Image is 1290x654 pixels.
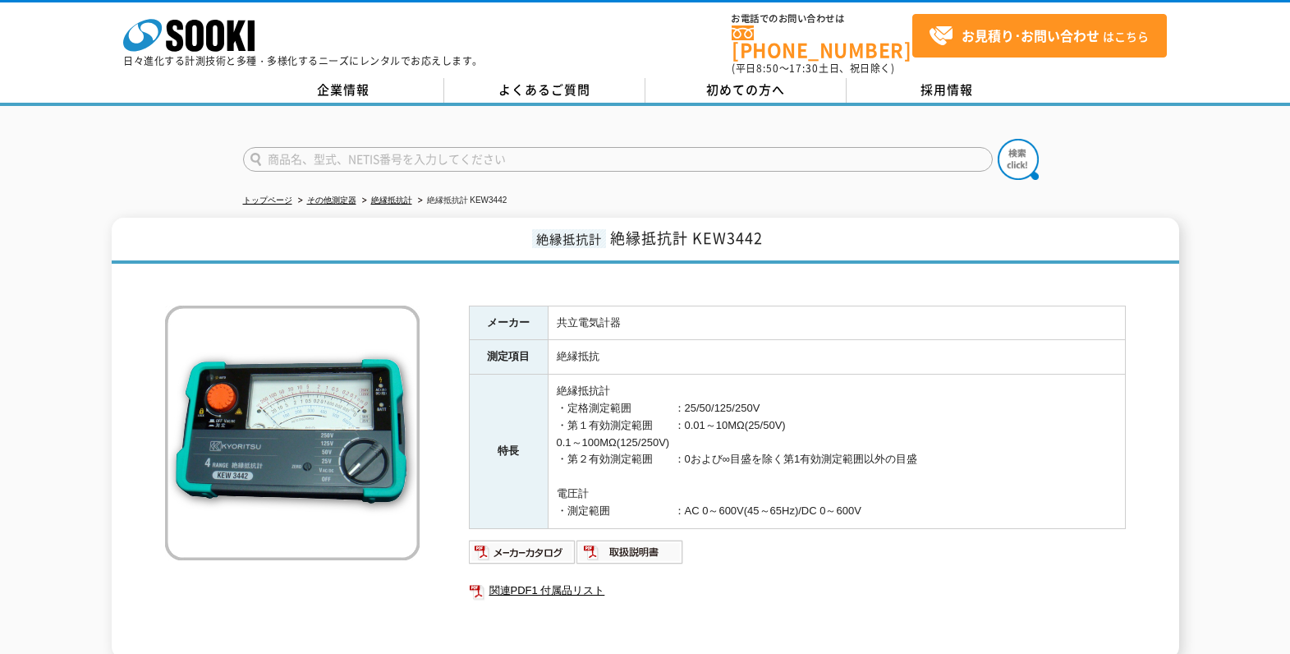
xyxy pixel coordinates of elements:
td: 絶縁抵抗計 ・定格測定範囲 ：25/50/125/250V ・第１有効測定範囲 ：0.01～10MΩ(25/50V) 0.1～100MΩ(125/250V) ・第２有効測定範囲 ：0および∞目盛... [548,375,1125,528]
span: (平日 ～ 土日、祝日除く) [732,61,894,76]
span: お電話でのお問い合わせは [732,14,912,24]
a: 企業情報 [243,78,444,103]
img: btn_search.png [998,139,1039,180]
a: 採用情報 [847,78,1048,103]
input: 商品名、型式、NETIS番号を入力してください [243,147,993,172]
a: その他測定器 [307,196,356,205]
p: 日々進化する計測技術と多種・多様化するニーズにレンタルでお応えします。 [123,56,483,66]
span: 17:30 [789,61,819,76]
a: 関連PDF1 付属品リスト [469,580,1126,601]
a: 取扱説明書 [576,550,684,562]
th: メーカー [469,306,548,340]
span: 絶縁抵抗計 [532,229,606,248]
span: 8:50 [756,61,779,76]
th: 特長 [469,375,548,528]
th: 測定項目 [469,340,548,375]
a: お見積り･お問い合わせはこちら [912,14,1167,58]
strong: お見積り･お問い合わせ [962,25,1099,45]
a: [PHONE_NUMBER] [732,25,912,59]
span: 初めての方へ [706,81,785,99]
img: メーカーカタログ [469,539,576,565]
a: トップページ [243,196,292,205]
a: 初めての方へ [645,78,847,103]
a: メーカーカタログ [469,550,576,562]
a: よくあるご質問 [444,78,645,103]
td: 絶縁抵抗 [548,340,1125,375]
li: 絶縁抵抗計 KEW3442 [415,192,507,210]
a: 絶縁抵抗計 [371,196,412,205]
td: 共立電気計器 [548,306,1125,340]
span: はこちら [929,24,1149,48]
img: 取扱説明書 [576,539,684,565]
span: 絶縁抵抗計 KEW3442 [610,227,763,249]
img: 絶縁抵抗計 KEW3442 [165,306,420,560]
